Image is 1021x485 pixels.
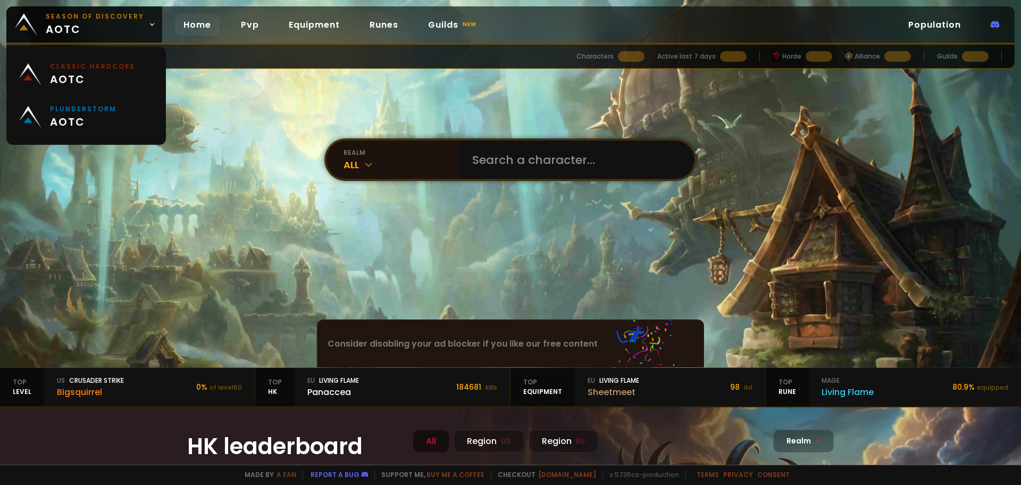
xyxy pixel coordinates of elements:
a: Runes [361,14,407,36]
a: Guildsnew [420,14,487,36]
div: equipment [510,368,575,406]
span: Checkout [491,470,596,480]
a: Privacy [723,470,753,479]
span: aotc [46,12,144,37]
span: v. 5735ca - production [602,470,679,480]
div: Living Flame [307,376,359,385]
input: Search a character... [466,141,682,179]
small: EU [576,435,585,447]
span: mage [822,376,840,385]
h1: HK leaderboard [187,430,400,463]
div: Region [529,430,598,453]
span: Top [268,377,282,387]
a: Terms [697,470,719,479]
a: Season of Discoveryaotc [6,6,162,43]
div: HK [255,368,295,406]
span: us [57,376,65,385]
div: Region [454,430,524,453]
img: horde [773,52,780,61]
span: Made by [238,470,296,480]
a: TopRunemageLiving Flame80.9%equipped [766,368,1021,406]
small: Classic Hardcore [50,62,135,71]
div: Sheetmeet [588,385,639,399]
a: Population [900,14,969,36]
a: Plunderstormaotc [13,96,160,138]
div: All [344,158,459,172]
div: Living Flame [822,385,874,399]
div: 0 % [196,382,242,393]
small: equipped [977,383,1008,392]
span: aotc [50,114,116,130]
small: ilvl [744,383,752,392]
small: Season of Discovery [46,12,144,21]
span: Top [523,377,562,387]
a: Consent [757,470,790,479]
a: TopequipmenteuLiving FlameSheetmeet98 ilvl [510,368,766,406]
img: horde [845,52,852,61]
small: Plunderstorm [50,104,116,114]
div: Guilds [937,52,958,61]
span: eu [307,376,315,385]
span: aotc [50,71,135,87]
a: a fan [277,470,296,479]
span: Support me, [374,470,484,480]
a: Home [175,14,220,36]
div: Realm [773,430,834,453]
div: Panaccea [307,385,359,399]
span: Top [13,377,31,387]
span: eu [588,376,595,385]
div: Living Flame [588,376,639,385]
div: 98 [730,382,752,393]
span: - [816,435,821,447]
h4: Characters with the most honorable kills on SOD [187,463,400,476]
div: All [413,430,449,453]
a: TopHKeuLiving FlamePanaccea184681 kills [255,368,510,406]
small: of level 60 [210,383,242,392]
div: Active last 7 days [657,52,716,61]
div: 184681 [456,382,497,393]
div: Alliance [845,52,880,61]
a: [DOMAIN_NAME] [538,470,596,479]
span: Top [779,377,796,387]
div: realm [344,148,459,158]
a: Buy me a coffee [426,470,484,479]
a: Pvp [232,14,267,36]
div: Bigsquirrel [57,385,124,399]
small: US [501,435,511,447]
div: Consider disabling your ad blocker if you like our free content [317,320,704,367]
div: Characters [576,52,614,61]
a: Equipment [280,14,348,36]
small: kills [486,383,497,392]
div: 80.9 % [952,382,1008,393]
a: Classic Hardcoreaotc [13,53,160,96]
a: Report a bug [311,470,359,479]
div: Crusader Strike [57,376,124,385]
small: new [461,18,479,31]
div: Rune [766,368,809,406]
div: Horde [773,52,801,61]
